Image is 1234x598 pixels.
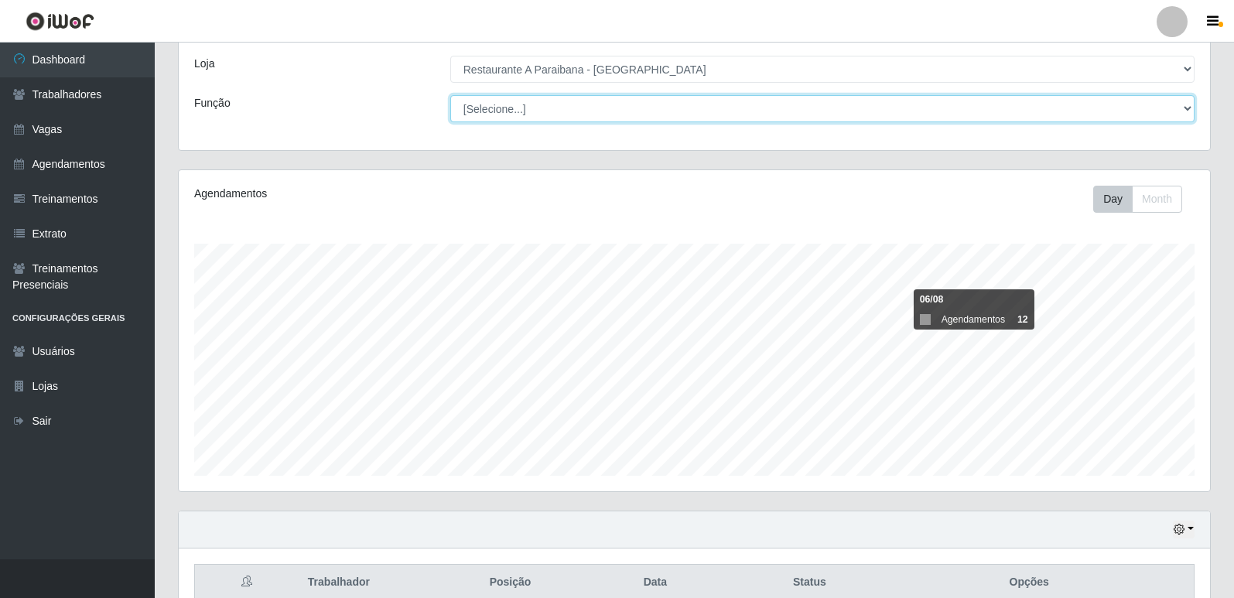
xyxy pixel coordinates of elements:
div: Toolbar with button groups [1093,186,1195,213]
label: Loja [194,56,214,72]
div: First group [1093,186,1182,213]
div: Agendamentos [194,186,597,202]
button: Day [1093,186,1133,213]
label: Função [194,95,231,111]
button: Month [1132,186,1182,213]
img: CoreUI Logo [26,12,94,31]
